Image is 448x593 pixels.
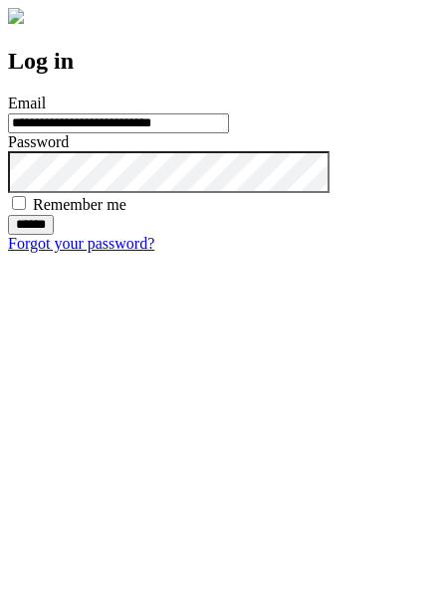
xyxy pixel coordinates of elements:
label: Email [8,95,46,111]
h2: Log in [8,48,440,75]
img: logo-4e3dc11c47720685a147b03b5a06dd966a58ff35d612b21f08c02c0306f2b779.png [8,8,24,24]
label: Remember me [33,196,126,213]
a: Forgot your password? [8,235,154,252]
label: Password [8,133,69,150]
